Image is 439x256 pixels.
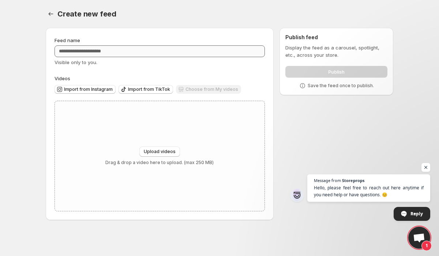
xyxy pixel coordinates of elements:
button: Upload videos [139,146,180,157]
span: Import from TikTok [128,86,170,92]
p: Drag & drop a video here to upload. (max 250 MB) [105,160,214,166]
span: Hello, please feel free to reach out here anytime if you need help or have questions. 😊 [314,184,424,198]
div: Open chat [408,227,430,249]
span: Videos [55,75,70,81]
button: Import from TikTok [119,85,173,94]
span: Visible only to you. [55,59,97,65]
span: Storeprops [342,178,364,182]
span: Create new feed [57,10,116,18]
span: Import from Instagram [64,86,113,92]
span: Feed name [55,37,80,43]
button: Import from Instagram [55,85,116,94]
span: Message from [314,178,341,182]
span: Reply [410,207,423,220]
h2: Publish feed [285,34,387,41]
button: Settings [46,9,56,19]
span: Upload videos [144,149,176,155]
p: Save the feed once to publish. [308,83,374,89]
p: Display the feed as a carousel, spotlight, etc., across your store. [285,44,387,59]
span: 1 [421,241,432,251]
